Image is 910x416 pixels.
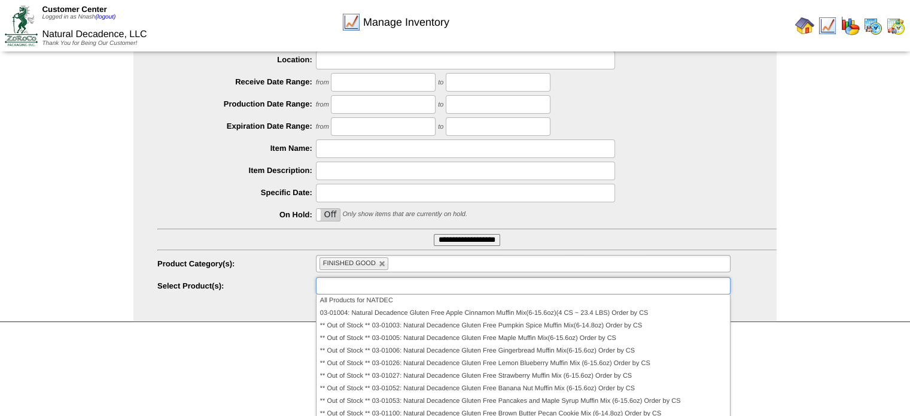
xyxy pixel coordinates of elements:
span: Customer Center [42,5,106,14]
img: line_graph.gif [818,16,837,35]
img: calendarinout.gif [886,16,905,35]
span: Natural Decadence, LLC [42,29,147,40]
label: On Hold: [157,210,316,219]
label: Expiration Date Range: [157,122,316,130]
span: to [438,79,443,86]
li: All Products for NATDEC [316,294,730,307]
span: Only show items that are currently on hold. [342,211,467,218]
img: graph.gif [841,16,860,35]
span: from [316,101,329,108]
span: FINISHED GOOD [323,260,376,267]
li: ** Out of Stock ** 03-01053: Natural Decadence Gluten Free Pancakes and Maple Syrup Muffin Mix (6... [316,395,730,408]
label: Off [316,209,340,221]
span: from [316,79,329,86]
label: Receive Date Range: [157,77,316,86]
span: to [438,123,443,130]
label: Item Name: [157,144,316,153]
img: calendarprod.gif [863,16,882,35]
img: line_graph.gif [342,13,361,32]
label: Location: [157,55,316,64]
li: ** Out of Stock ** 03-01006: Natural Decadence Gluten Free Gingerbread Muffin Mix(6-15.6oz) Order... [316,345,730,357]
a: (logout) [95,14,115,20]
li: ** Out of Stock ** 03-01052: Natural Decadence Gluten Free Banana Nut Muffin Mix (6-15.6oz) Order... [316,382,730,395]
li: ** Out of Stock ** 03-01003: Natural Decadence Gluten Free Pumpkin Spice Muffin Mix(6-14.8oz) Ord... [316,320,730,332]
label: Production Date Range: [157,99,316,108]
li: ** Out of Stock ** 03-01026: Natural Decadence Gluten Free Lemon Blueberry Muffin Mix (6-15.6oz) ... [316,357,730,370]
label: Item Description: [157,166,316,175]
li: ** Out of Stock ** 03-01005: Natural Decadence Gluten Free Maple Muffin Mix(6-15.6oz) Order by CS [316,332,730,345]
label: Product Category(s): [157,259,316,268]
li: ** Out of Stock ** 03-01027: Natural Decadence Gluten Free Strawberry Muffin Mix (6-15.6oz) Order... [316,370,730,382]
span: from [316,123,329,130]
span: to [438,101,443,108]
span: Manage Inventory [363,16,449,29]
div: OnOff [316,208,340,221]
img: ZoRoCo_Logo(Green%26Foil)%20jpg.webp [5,5,38,45]
img: home.gif [795,16,814,35]
span: Logged in as Nnash [42,14,115,20]
li: 03-01004: Natural Decadence Gluten Free Apple Cinnamon Muffin Mix(6-15.6oz)(4 CS ~ 23.4 LBS) Orde... [316,307,730,320]
label: Select Product(s): [157,281,316,290]
label: Specific Date: [157,188,316,197]
span: Thank You for Being Our Customer! [42,40,137,47]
